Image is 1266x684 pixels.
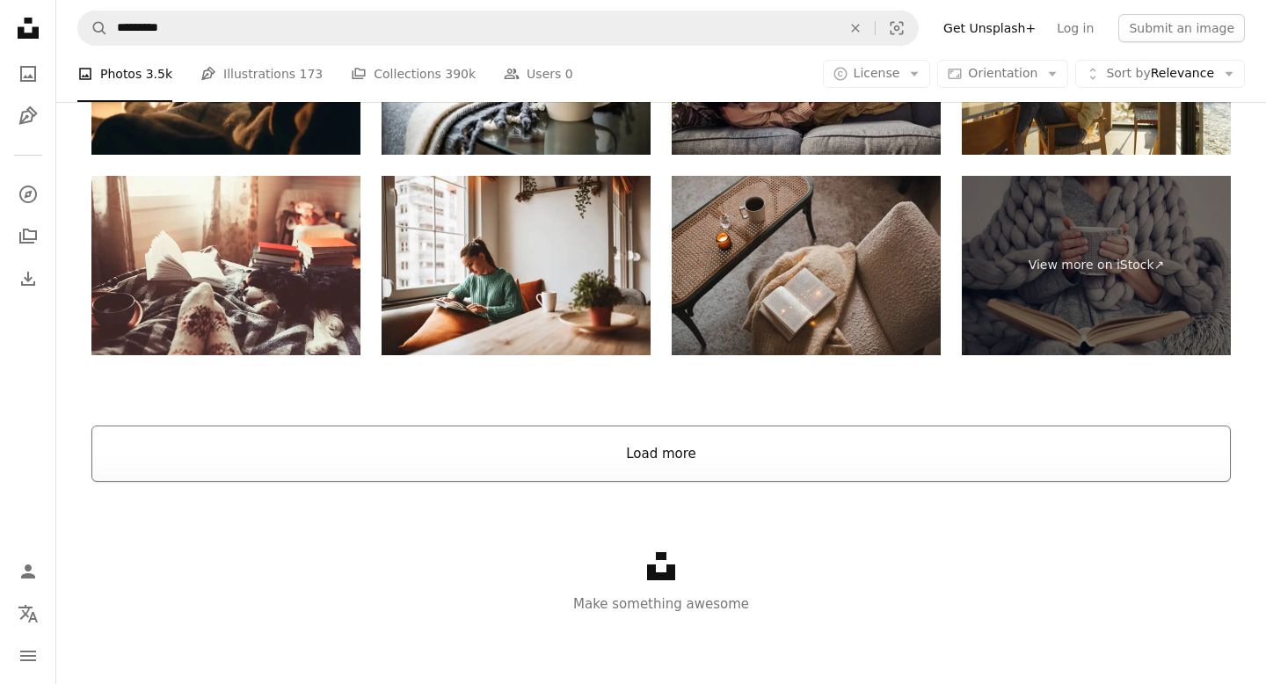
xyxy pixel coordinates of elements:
[11,638,46,673] button: Menu
[11,261,46,296] a: Download History
[11,177,46,212] a: Explore
[1075,60,1245,88] button: Sort byRelevance
[11,554,46,589] a: Log in / Sign up
[78,11,108,45] button: Search Unsplash
[672,176,941,355] img: Cozy home atmosphere concept
[300,64,324,84] span: 173
[11,596,46,631] button: Language
[1106,65,1214,83] span: Relevance
[11,98,46,134] a: Illustrations
[836,11,875,45] button: Clear
[933,14,1046,42] a: Get Unsplash+
[962,176,1231,355] a: View more on iStock↗
[968,66,1037,80] span: Orientation
[56,593,1266,615] p: Make something awesome
[382,176,651,355] img: Female Looking At Old Photo Album In Home Kitchen
[1118,14,1245,42] button: Submit an image
[11,56,46,91] a: Photos
[823,60,931,88] button: License
[504,46,573,102] a: Users 0
[854,66,900,80] span: License
[876,11,918,45] button: Visual search
[77,11,919,46] form: Find visuals sitewide
[445,64,476,84] span: 390k
[1046,14,1104,42] a: Log in
[11,11,46,49] a: Home — Unsplash
[200,46,323,102] a: Illustrations 173
[1106,66,1150,80] span: Sort by
[565,64,573,84] span: 0
[91,426,1231,482] button: Load more
[937,60,1068,88] button: Orientation
[351,46,476,102] a: Collections 390k
[11,219,46,254] a: Collections
[91,176,360,355] img: High Angle View Of Dog Sleeping By Feet On Bed At Home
